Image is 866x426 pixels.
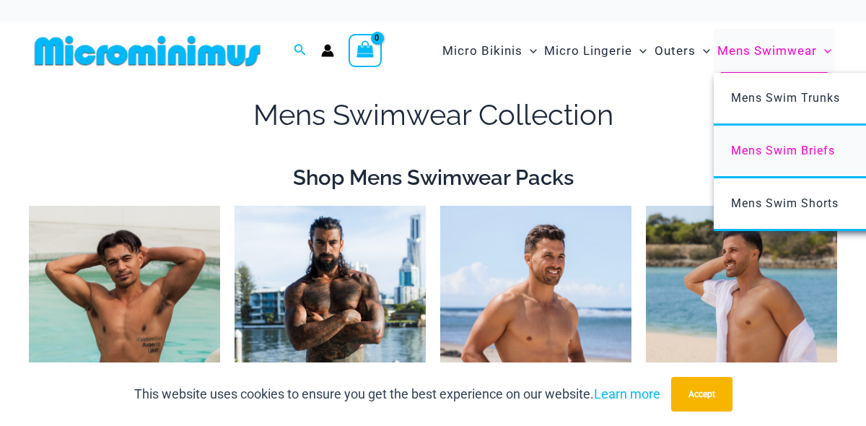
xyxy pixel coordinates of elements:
a: Learn more [594,386,660,401]
h2: Shop Mens Swimwear Packs [29,164,837,191]
a: OutersMenu ToggleMenu Toggle [651,29,714,73]
nav: Site Navigation [437,27,837,75]
span: Mens Swimwear [717,32,817,69]
h1: Mens Swimwear Collection [29,95,837,135]
span: Outers [655,32,696,69]
a: View Shopping Cart, empty [349,34,382,67]
span: Micro Bikinis [442,32,522,69]
a: Micro LingerieMenu ToggleMenu Toggle [541,29,650,73]
button: Accept [671,377,732,412]
a: Mens SwimwearMenu ToggleMenu Toggle [714,29,835,73]
span: Menu Toggle [696,32,710,69]
span: Micro Lingerie [544,32,632,69]
span: Menu Toggle [817,32,831,69]
span: Mens Swim Briefs [731,144,835,157]
p: This website uses cookies to ensure you get the best experience on our website. [134,383,660,405]
a: Search icon link [294,42,307,60]
span: Mens Swim Trunks [731,91,840,105]
a: Micro BikinisMenu ToggleMenu Toggle [439,29,541,73]
span: Mens Swim Shorts [731,196,839,210]
span: Menu Toggle [632,32,647,69]
img: MM SHOP LOGO FLAT [29,35,266,67]
span: Menu Toggle [522,32,537,69]
a: Account icon link [321,44,334,57]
